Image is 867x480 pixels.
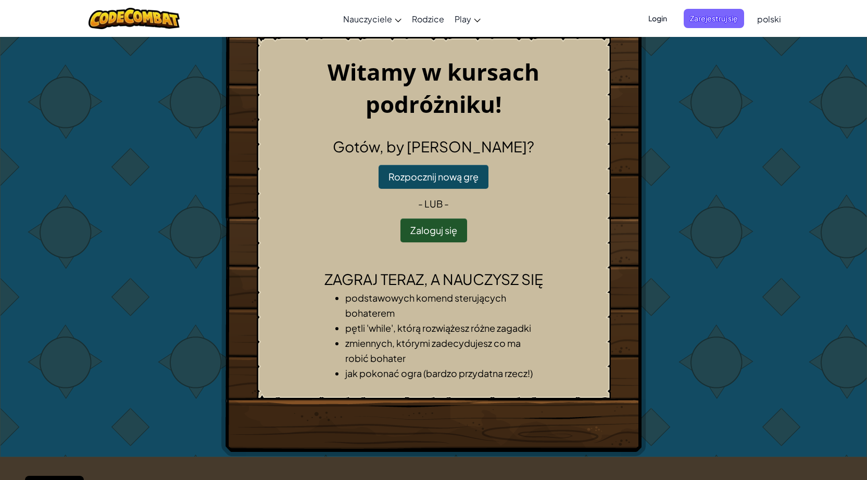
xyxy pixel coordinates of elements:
[455,14,471,24] span: Play
[345,290,543,320] li: podstawowych komend sterujących bohaterem
[757,14,781,24] span: polski
[338,5,407,33] a: Nauczyciele
[449,5,486,33] a: Play
[266,268,602,290] h2: Zagraj teraz, a nauczysz się
[89,8,180,29] img: CodeCombat logo
[752,5,786,33] a: polski
[684,9,744,28] button: Zarejestruj się
[266,56,602,120] h1: Witamy w kursach podróżniku!
[400,218,467,242] button: Zaloguj się
[418,198,424,210] span: -
[443,198,449,210] span: -
[345,366,543,381] li: jak pokonać ogra (bardzo przydatna rzecz!)
[343,14,392,24] span: Nauczyciele
[424,198,443,210] span: lub
[642,9,673,28] button: Login
[345,320,543,335] li: pętli 'while', którą rozwiążesz różne zagadki
[266,136,602,158] h2: Gotów, by [PERSON_NAME]?
[379,165,488,189] button: Rozpocznij nową grę
[345,335,543,366] li: zmiennych, którymi zadecydujesz co ma robić bohater
[407,5,449,33] a: Rodzice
